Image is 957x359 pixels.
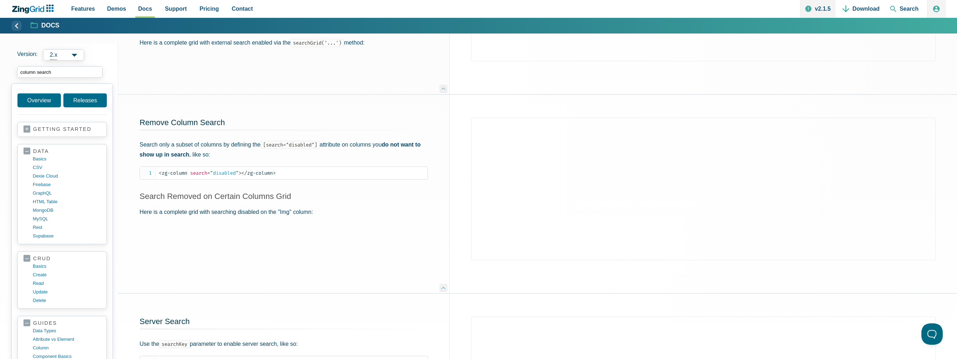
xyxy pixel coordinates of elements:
[71,4,95,14] span: Features
[23,126,101,133] a: getting started
[207,170,239,176] span: disabled
[921,323,943,345] iframe: Help Scout Beacon - Open
[33,327,101,335] a: data types
[33,335,101,344] a: Attribute vs Element
[273,170,276,176] span: >
[140,38,428,47] p: Here is a complete grid with external search enabled via the method:
[200,4,219,14] span: Pricing
[23,255,101,262] a: crud
[33,163,101,172] a: CSV
[33,180,101,189] a: firebase
[140,339,428,349] p: Use the parameter to enable server search, like so:
[107,4,126,14] span: Demos
[210,170,213,176] span: "
[31,21,59,30] a: Docs
[207,170,210,176] span: =
[33,279,101,288] a: read
[33,296,101,305] a: delete
[33,262,101,271] a: basics
[33,155,101,163] a: basics
[159,170,187,176] span: zg-column
[17,66,103,78] input: search input
[140,140,428,159] p: Search only a subset of columns by defining the attribute on columns you , like so:
[236,170,239,176] span: "
[471,118,936,260] iframe: Demo loaded in iFrame
[138,4,152,14] span: Docs
[33,344,101,352] a: column
[33,288,101,296] a: update
[159,170,162,176] span: <
[23,148,101,155] a: data
[11,5,57,14] a: ZingChart Logo. Click to return to the homepage
[140,142,420,157] strong: do not want to show up in search
[140,317,190,326] a: Server Search
[159,340,190,348] code: searchKey
[33,172,101,180] a: dexie cloud
[33,271,101,279] a: create
[33,189,101,198] a: GraphQL
[33,215,101,223] a: MySQL
[33,198,101,206] a: HTML table
[239,170,241,176] span: >
[140,118,225,127] a: Remove Column Search
[241,170,247,176] span: </
[261,141,320,149] code: [search="disabled"]
[33,232,101,240] a: supabase
[17,49,113,61] label: Versions
[17,93,61,107] a: Overview
[17,49,38,61] span: Version:
[23,320,101,327] a: guides
[140,207,428,217] p: Here is a complete grid with searching disabled on the "Img" column:
[41,22,59,29] strong: Docs
[140,192,291,201] a: Search Removed on Certain Columns Grid
[33,206,101,215] a: MongoDB
[33,223,101,232] a: rest
[165,4,187,14] span: Support
[291,39,344,47] code: searchGrid('...')
[232,4,253,14] span: Contact
[241,170,273,176] span: zg-column
[63,93,107,107] a: Releases
[190,170,207,176] span: search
